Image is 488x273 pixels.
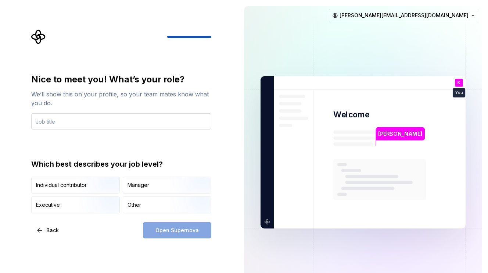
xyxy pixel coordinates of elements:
[333,109,369,120] p: Welcome
[31,159,211,169] div: Which best describes your job level?
[128,181,149,189] div: Manager
[329,9,479,22] button: [PERSON_NAME][EMAIL_ADDRESS][DOMAIN_NAME]
[31,222,65,238] button: Back
[457,81,460,85] p: K
[378,130,422,138] p: [PERSON_NAME]
[36,201,60,209] div: Executive
[340,12,469,19] span: [PERSON_NAME][EMAIL_ADDRESS][DOMAIN_NAME]
[31,74,211,85] div: Nice to meet you! What’s your role?
[31,29,46,44] svg: Supernova Logo
[128,201,141,209] div: Other
[36,181,87,189] div: Individual contributor
[455,91,463,95] p: You
[31,113,211,130] input: Job title
[46,227,59,234] span: Back
[31,90,211,107] div: We’ll show this on your profile, so your team mates know what you do.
